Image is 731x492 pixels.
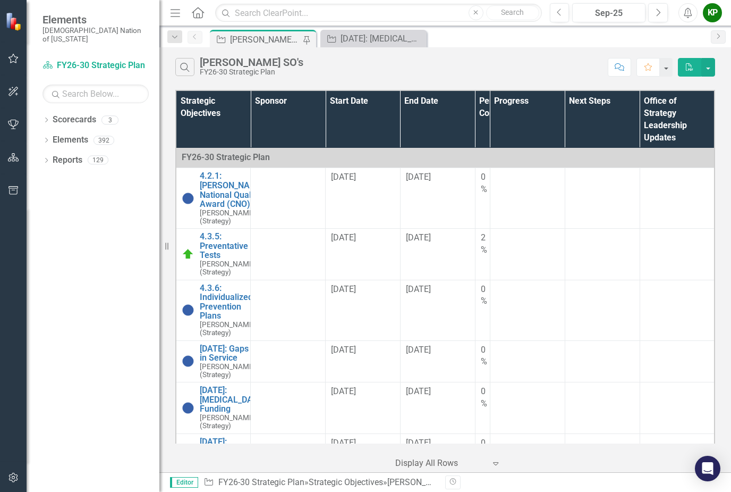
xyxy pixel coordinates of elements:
a: 4.3.6: Individualized Prevention Plans [200,283,256,321]
span: [DATE] [406,284,431,294]
td: Double-Click to Edit [565,340,640,382]
div: Sep-25 [576,7,642,20]
small: [DEMOGRAPHIC_DATA] Nation of [US_STATE] [42,26,149,44]
div: FY26-30 Strategic Plan [200,68,303,76]
span: [DATE] [406,232,431,243]
td: Double-Click to Edit [251,168,326,229]
span: [DATE] [406,172,431,182]
small: [PERSON_NAME] (Strategy) [200,209,264,225]
td: Double-Click to Edit [475,229,490,280]
td: Double-Click to Edit Right Click for Context Menu [176,340,251,382]
span: Search [501,8,524,16]
td: Double-Click to Edit [490,280,565,340]
td: Double-Click to Edit [251,229,326,280]
span: [DATE] [331,284,356,294]
td: Double-Click to Edit [640,340,715,382]
div: Open Intercom Messenger [695,456,720,481]
button: Sep-25 [572,3,645,22]
a: FY26-30 Strategic Plan [218,477,304,487]
div: 0 % [481,344,484,369]
span: [DATE] [331,172,356,182]
td: Double-Click to Edit [640,382,715,433]
td: Double-Click to Edit [326,382,401,433]
img: ClearPoint Strategy [5,12,24,31]
td: Double-Click to Edit [400,229,475,280]
a: 4.3.5: Preventative Tests [200,232,256,260]
img: Not Started [182,402,194,414]
a: Reports [53,154,82,166]
div: 3 [101,115,118,124]
td: Double-Click to Edit [640,229,715,280]
a: [DATE]: [MEDICAL_DATA] Funding [323,32,424,45]
td: Double-Click to Edit [490,340,565,382]
td: Double-Click to Edit [640,280,715,340]
img: Not Started [182,192,194,205]
span: [DATE] [406,438,431,448]
div: 0 % [481,386,484,410]
td: Double-Click to Edit [326,340,401,382]
a: [DATE]: Gaps in Service [200,344,256,363]
td: Double-Click to Edit [326,229,401,280]
td: Double-Click to Edit [490,168,565,229]
td: Double-Click to Edit [326,168,401,229]
div: » » [203,477,437,489]
small: [PERSON_NAME] (Strategy) [200,260,256,276]
img: On Target [182,248,194,261]
td: Double-Click to Edit [326,280,401,340]
span: FY26-30 Strategic Plan [182,152,270,162]
a: [DATE]: Extended Hours and Days (Health) [200,437,256,474]
span: Editor [170,477,198,488]
td: Double-Click to Edit [475,280,490,340]
td: Double-Click to Edit [475,168,490,229]
td: Double-Click to Edit Right Click for Context Menu [176,229,251,280]
a: 4.2.1: [PERSON_NAME] National Quality Award (CNO) [200,171,264,209]
td: Double-Click to Edit [400,168,475,229]
img: Not Started [182,304,194,316]
td: Double-Click to Edit [400,340,475,382]
td: Double-Click to Edit [640,168,715,229]
td: Double-Click to Edit [251,340,326,382]
small: [PERSON_NAME] (Strategy) [200,414,265,430]
div: [DATE]: [MEDICAL_DATA] Funding [341,32,424,45]
td: Double-Click to Edit [400,382,475,433]
td: Double-Click to Edit [475,382,490,433]
div: [PERSON_NAME] SO's [230,33,300,46]
small: [PERSON_NAME] (Strategy) [200,363,256,379]
a: Strategic Objectives [309,477,383,487]
td: Double-Click to Edit [490,229,565,280]
a: FY26-30 Strategic Plan [42,60,149,72]
div: [PERSON_NAME] SO's [387,477,470,487]
input: Search ClearPoint... [215,4,541,22]
td: Double-Click to Edit [490,382,565,433]
td: Double-Click to Edit [251,382,326,433]
div: 0 % [481,283,484,308]
span: [DATE] [331,345,356,355]
span: [DATE] [406,345,431,355]
span: [DATE] [331,438,356,448]
td: Double-Click to Edit [251,280,326,340]
td: Double-Click to Edit Right Click for Context Menu [176,280,251,340]
span: [DATE] [331,232,356,243]
button: Search [486,5,539,20]
button: KP [703,3,722,22]
td: Double-Click to Edit [400,280,475,340]
td: Double-Click to Edit [565,229,640,280]
small: [PERSON_NAME] (Strategy) [200,321,256,337]
div: 129 [88,156,108,165]
a: Scorecards [53,114,96,126]
span: [DATE] [331,386,356,396]
div: [PERSON_NAME] SO's [200,56,303,68]
img: Not Started [182,355,194,368]
div: 0 % [481,171,484,196]
a: Elements [53,134,88,146]
td: Double-Click to Edit Right Click for Context Menu [176,382,251,433]
td: Double-Click to Edit [565,280,640,340]
span: [DATE] [406,386,431,396]
input: Search Below... [42,85,149,103]
span: Elements [42,13,149,26]
a: [DATE]: [MEDICAL_DATA] Funding [200,386,265,414]
td: Double-Click to Edit [565,168,640,229]
div: 2 % [481,232,484,256]
div: 0 % [481,437,484,462]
